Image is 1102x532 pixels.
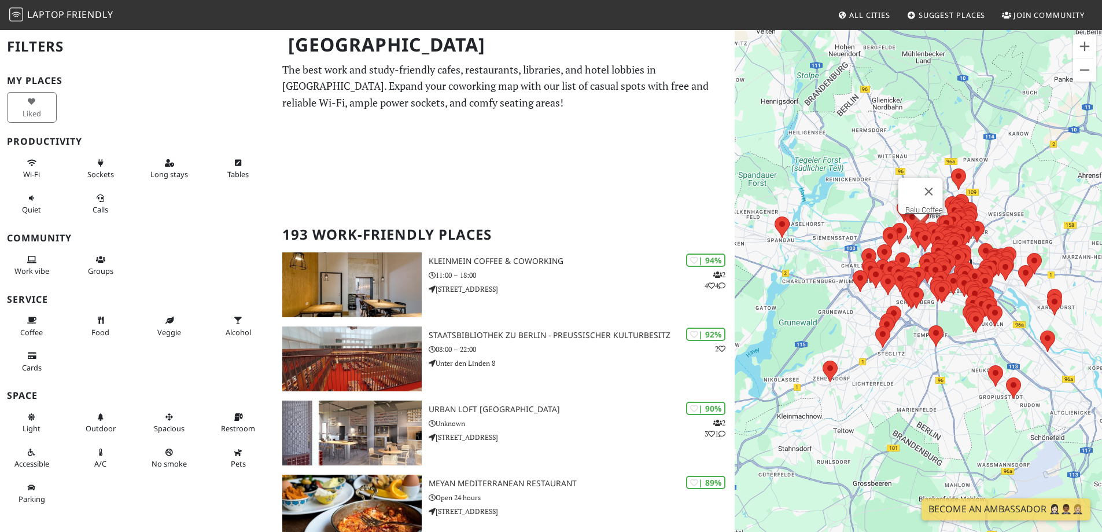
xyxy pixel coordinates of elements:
[922,498,1090,520] a: Become an Ambassador 🤵🏻‍♀️🤵🏾‍♂️🤵🏼‍♀️
[429,479,735,489] h3: Meyan Mediterranean Restaurant
[88,266,113,276] span: Group tables
[1073,35,1096,58] button: Zoom in
[22,362,42,373] span: Credit cards
[282,252,422,317] img: KleinMein Coffee & Coworking
[7,443,57,474] button: Accessible
[154,423,185,434] span: Spacious
[1073,58,1096,82] button: Zoom out
[429,344,735,355] p: 08:00 – 22:00
[7,29,268,64] h2: Filters
[429,405,735,414] h3: URBAN LOFT [GEOGRAPHIC_DATA]
[7,311,57,342] button: Coffee
[1013,10,1085,20] span: Join Community
[76,250,126,281] button: Groups
[27,8,65,21] span: Laptop
[9,8,23,21] img: LaptopFriendly
[429,432,735,443] p: [STREET_ADDRESS]
[282,61,728,111] p: The best work and study-friendly cafes, restaurants, libraries, and hotel lobbies in [GEOGRAPHIC_...
[275,252,735,317] a: KleinMein Coffee & Coworking | 94% 244 KleinMein Coffee & Coworking 11:00 – 18:00 [STREET_ADDRESS]
[76,311,126,342] button: Food
[19,494,45,504] span: Parking
[7,408,57,438] button: Light
[686,254,725,267] div: | 94%
[94,458,106,469] span: Air conditioned
[905,206,942,214] a: Balu Coffee
[145,311,194,342] button: Veggie
[145,153,194,184] button: Long stays
[86,423,116,434] span: Outdoor area
[7,478,57,509] button: Parking
[705,417,725,439] p: 2 3 1
[429,418,735,429] p: Unknown
[282,326,422,391] img: Staatsbibliothek zu Berlin - Preußischer Kulturbesitz
[429,358,735,369] p: Unter den Linden 8
[7,294,268,305] h3: Service
[67,8,113,21] span: Friendly
[429,506,735,517] p: [STREET_ADDRESS]
[686,402,725,415] div: | 90%
[902,5,990,25] a: Suggest Places
[429,256,735,266] h3: KleinMein Coffee & Coworking
[14,458,49,469] span: Accessible
[87,169,114,179] span: Power sockets
[213,443,263,474] button: Pets
[93,204,108,215] span: Video/audio calls
[213,408,263,438] button: Restroom
[226,327,251,337] span: Alcohol
[20,327,43,337] span: Coffee
[91,327,109,337] span: Food
[705,269,725,291] p: 2 4 4
[227,169,249,179] span: Work-friendly tables
[150,169,188,179] span: Long stays
[7,153,57,184] button: Wi-Fi
[145,443,194,474] button: No smoke
[7,136,268,147] h3: Productivity
[213,153,263,184] button: Tables
[76,153,126,184] button: Sockets
[279,29,732,61] h1: [GEOGRAPHIC_DATA]
[919,10,986,20] span: Suggest Places
[429,331,735,340] h3: Staatsbibliothek zu Berlin - Preußischer Kulturbesitz
[22,204,41,215] span: Quiet
[7,346,57,377] button: Cards
[282,401,422,465] img: URBAN LOFT Berlin
[275,326,735,391] a: Staatsbibliothek zu Berlin - Preußischer Kulturbesitz | 92% 2 Staatsbibliothek zu Berlin - Preußi...
[23,423,40,434] span: Natural light
[849,10,890,20] span: All Cities
[76,408,126,438] button: Outdoor
[282,217,728,252] h2: 193 Work-Friendly Places
[14,266,49,276] span: People working
[76,189,126,219] button: Calls
[686,328,725,341] div: | 92%
[833,5,895,25] a: All Cities
[231,458,246,469] span: Pet friendly
[275,401,735,465] a: URBAN LOFT Berlin | 90% 231 URBAN LOFT [GEOGRAPHIC_DATA] Unknown [STREET_ADDRESS]
[23,169,40,179] span: Stable Wi-Fi
[7,233,268,244] h3: Community
[76,443,126,474] button: A/C
[213,311,263,342] button: Alcohol
[686,476,725,489] div: | 89%
[9,5,113,25] a: LaptopFriendly LaptopFriendly
[429,270,735,281] p: 11:00 – 18:00
[221,423,255,434] span: Restroom
[997,5,1089,25] a: Join Community
[7,390,268,401] h3: Space
[915,178,942,206] button: Close
[429,284,735,295] p: [STREET_ADDRESS]
[715,343,725,354] p: 2
[7,250,57,281] button: Work vibe
[145,408,194,438] button: Spacious
[429,492,735,503] p: Open 24 hours
[157,327,181,337] span: Veggie
[7,189,57,219] button: Quiet
[152,458,187,469] span: Smoke free
[7,75,268,86] h3: My Places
